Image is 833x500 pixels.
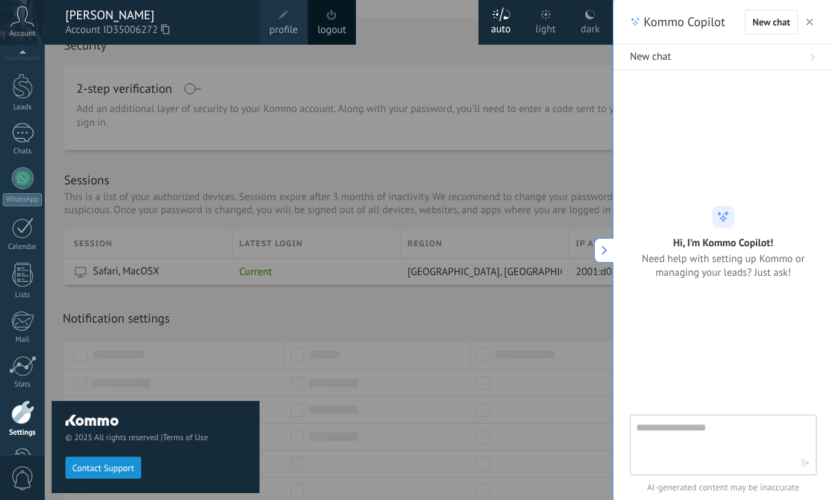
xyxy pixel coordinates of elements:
span: Kommo Copilot [644,14,725,30]
span: Account ID [65,23,246,38]
span: Contact Support [72,464,134,473]
div: Mail [3,336,43,345]
span: © 2025 All rights reserved | [65,433,246,443]
div: Stats [3,380,43,389]
div: Calendar [3,243,43,252]
a: Contact Support [65,462,141,472]
button: New chat [745,10,798,34]
div: dark [581,9,600,45]
span: profile [269,23,297,38]
span: AI-generated content may be inaccurate [630,481,816,494]
button: Contact Support [65,457,141,479]
span: Need help with setting up Kommo or managing your leads? Just ask! [630,252,816,279]
div: Chats [3,147,43,156]
div: Lists [3,291,43,300]
div: Settings [3,428,43,437]
a: logout [317,23,346,38]
span: New chat [630,50,671,64]
a: Terms of Use [162,433,208,443]
button: New chat [613,45,833,70]
div: WhatsApp [3,193,42,206]
span: Account [10,30,35,39]
span: 35006272 [113,23,169,38]
div: Leads [3,103,43,112]
div: [PERSON_NAME] [65,8,246,23]
h2: Hi, I’m Kommo Copilot! [673,236,773,249]
span: New chat [752,17,790,27]
div: auto [491,9,511,45]
div: light [536,9,556,45]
